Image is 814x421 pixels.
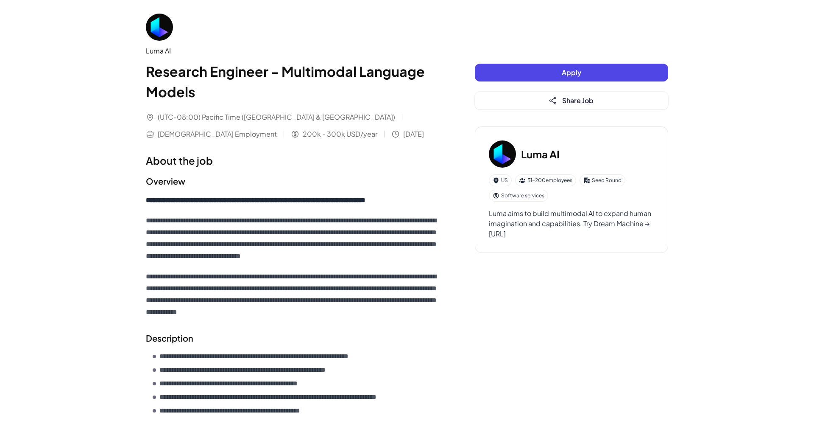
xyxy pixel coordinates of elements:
[489,190,548,202] div: Software services
[303,129,377,139] span: 200k - 300k USD/year
[515,174,576,186] div: 51-200 employees
[146,46,441,56] div: Luma AI
[489,140,516,168] img: Lu
[521,146,560,162] h3: Luma AI
[475,64,668,81] button: Apply
[146,14,173,41] img: Lu
[146,175,441,188] h2: Overview
[580,174,625,186] div: Seed Round
[158,129,277,139] span: [DEMOGRAPHIC_DATA] Employment
[489,208,654,239] div: Luma aims to build multimodal AI to expand human imagination and capabilities. Try Dream Machine ...
[146,153,441,168] h1: About the job
[146,61,441,102] h1: Research Engineer - Multimodal Language Models
[158,112,395,122] span: (UTC-08:00) Pacific Time ([GEOGRAPHIC_DATA] & [GEOGRAPHIC_DATA])
[562,68,581,77] span: Apply
[562,96,594,105] span: Share Job
[489,174,512,186] div: US
[403,129,424,139] span: [DATE]
[475,92,668,109] button: Share Job
[146,332,441,345] h2: Description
